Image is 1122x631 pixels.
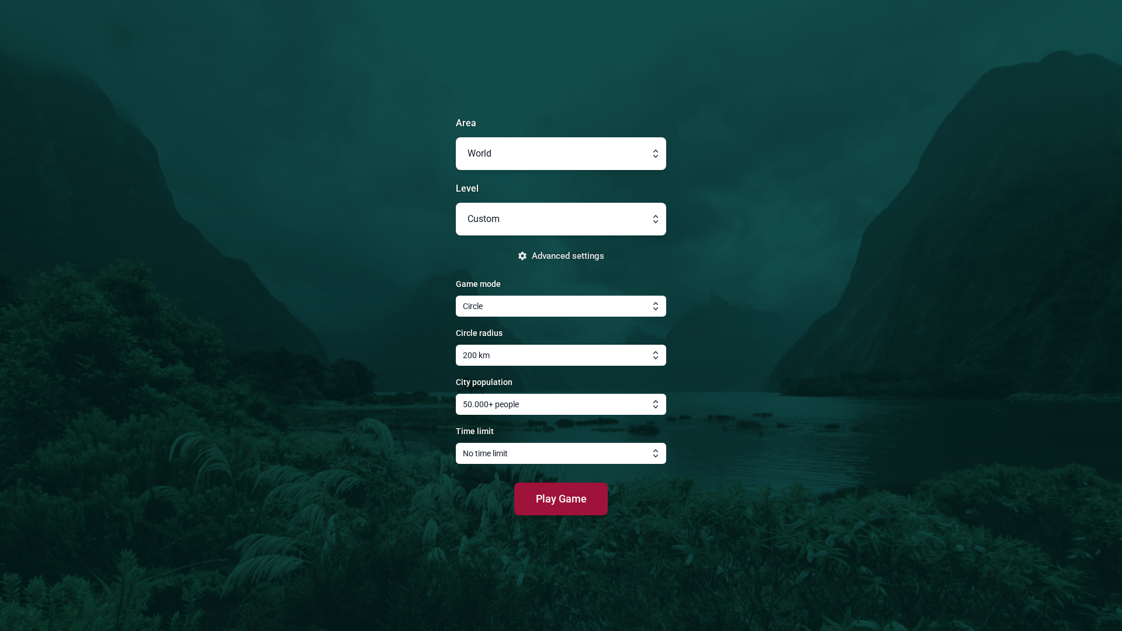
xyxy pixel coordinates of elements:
button: Advanced settings [508,245,614,268]
button: Play Game [514,483,608,515]
label: City population [456,375,666,389]
span: Play Game [536,493,587,505]
label: Level [456,179,666,198]
label: Time limit [456,424,666,438]
label: Circle radius [456,326,666,340]
label: Area [456,114,666,133]
label: Game mode [456,277,666,291]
